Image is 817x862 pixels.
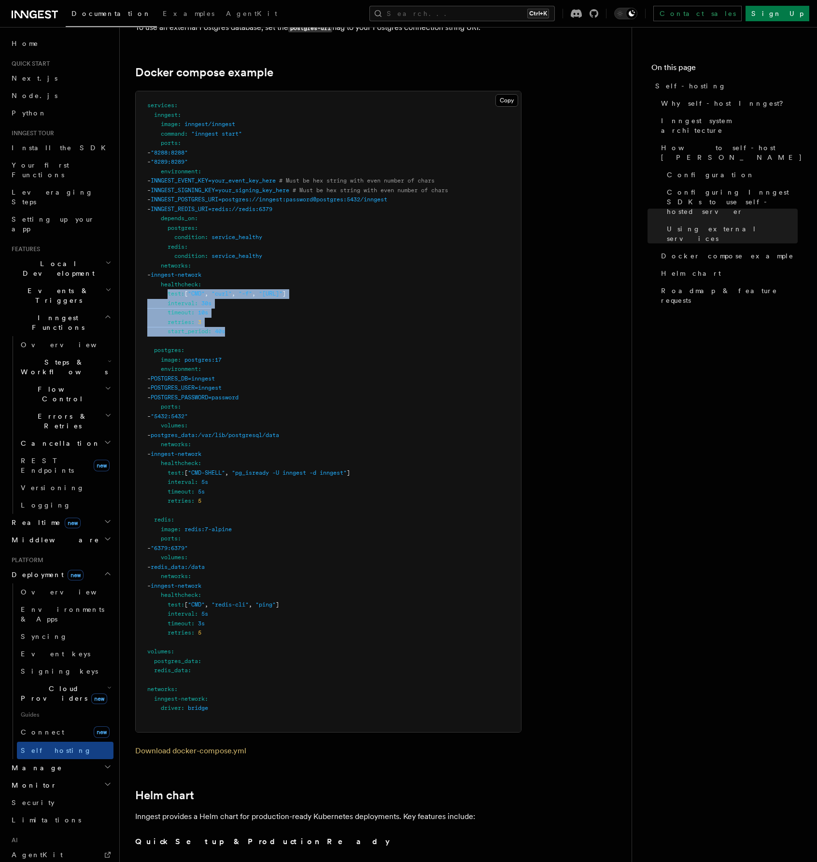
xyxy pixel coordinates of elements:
[135,789,194,802] a: Helm chart
[201,300,211,307] span: 30s
[21,633,68,640] span: Syncing
[161,441,188,448] span: networks
[8,184,113,211] a: Leveraging Steps
[17,408,113,435] button: Errors & Retries
[17,353,113,381] button: Steps & Workflows
[17,496,113,514] a: Logging
[8,763,62,773] span: Manage
[21,588,120,596] span: Overview
[205,695,208,702] span: :
[17,684,107,703] span: Cloud Providers
[178,526,181,533] span: :
[135,837,390,846] strong: Quick Setup & Production Ready
[8,556,43,564] span: Platform
[12,816,81,824] span: Limitations
[71,10,151,17] span: Documentation
[21,501,71,509] span: Logging
[663,166,798,184] a: Configuration
[288,24,332,32] code: postgres-uri
[161,130,184,137] span: command
[369,6,555,21] button: Search...Ctrl+K
[21,606,104,623] span: Environments & Apps
[8,282,113,309] button: Events & Triggers
[198,488,205,495] span: 5s
[147,149,151,156] span: -
[653,6,742,21] a: Contact sales
[135,21,521,35] p: To use an external Postgres database, set the flag to your Postgres connection string URI.
[8,60,50,68] span: Quick start
[655,81,726,91] span: Self-hosting
[188,573,191,579] span: :
[191,319,195,325] span: :
[181,347,184,353] span: :
[495,94,518,107] button: Copy
[661,99,790,108] span: Why self-host Inngest?
[181,601,184,608] span: :
[174,686,178,692] span: :
[657,265,798,282] a: Helm chart
[168,328,208,335] span: start_period
[21,728,64,736] span: Connect
[661,286,798,305] span: Roadmap & feature requests
[184,130,188,137] span: :
[94,460,110,471] span: new
[147,582,151,589] span: -
[17,384,105,404] span: Flow Control
[151,451,201,457] span: inngest-network
[8,104,113,122] a: Python
[17,411,105,431] span: Errors & Retries
[168,469,181,476] span: test
[147,545,151,551] span: -
[178,121,181,127] span: :
[17,381,113,408] button: Flow Control
[135,66,273,79] a: Docker compose example
[184,469,188,476] span: [
[17,722,113,742] a: Connectnew
[184,121,235,127] span: inngest/inngest
[174,234,205,240] span: condition
[147,686,174,692] span: networks
[651,77,798,95] a: Self-hosting
[151,432,279,438] span: postgres_data:/var/lib/postgresql/data
[17,680,113,707] button: Cloud Providersnew
[21,457,74,474] span: REST Endpoints
[198,319,201,325] span: 3
[198,629,201,636] span: 5
[225,469,228,476] span: ,
[168,290,181,297] span: test
[211,253,262,259] span: service_healthy
[17,628,113,645] a: Syncing
[151,413,188,420] span: "5432:5432"
[198,592,201,598] span: :
[8,566,113,583] button: Deploymentnew
[17,479,113,496] a: Versioning
[211,601,249,608] span: "redis-cli"
[667,187,798,216] span: Configuring Inngest SDKs to use self-hosted server
[8,87,113,104] a: Node.js
[161,403,178,410] span: ports
[661,116,798,135] span: Inngest system architecture
[12,39,39,48] span: Home
[161,705,181,711] span: driver
[12,109,47,117] span: Python
[8,255,113,282] button: Local Development
[17,583,113,601] a: Overview
[8,794,113,811] a: Security
[657,247,798,265] a: Docker compose example
[252,290,255,297] span: ,
[188,705,208,711] span: bridge
[17,435,113,452] button: Cancellation
[178,535,181,542] span: :
[147,206,151,212] span: -
[657,139,798,166] a: How to self-host [PERSON_NAME]
[66,3,157,27] a: Documentation
[147,648,171,655] span: volumes
[161,554,184,561] span: volumes
[151,564,205,570] span: redis_data:/data
[8,211,113,238] a: Setting up your app
[157,3,220,26] a: Examples
[154,347,181,353] span: postgres
[17,336,113,353] a: Overview
[195,300,198,307] span: :
[151,394,239,401] span: POSTGRES_PASSWORD=password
